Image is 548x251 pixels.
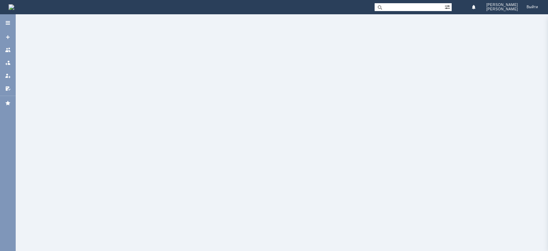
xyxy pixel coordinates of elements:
[2,57,14,69] a: Заявки в моей ответственности
[445,3,452,10] span: Расширенный поиск
[2,70,14,81] a: Мои заявки
[2,31,14,43] a: Создать заявку
[9,4,14,10] a: Перейти на домашнюю страницу
[9,4,14,10] img: logo
[486,3,518,7] span: [PERSON_NAME]
[486,7,518,11] span: [PERSON_NAME]
[2,83,14,94] a: Мои согласования
[2,44,14,56] a: Заявки на командах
